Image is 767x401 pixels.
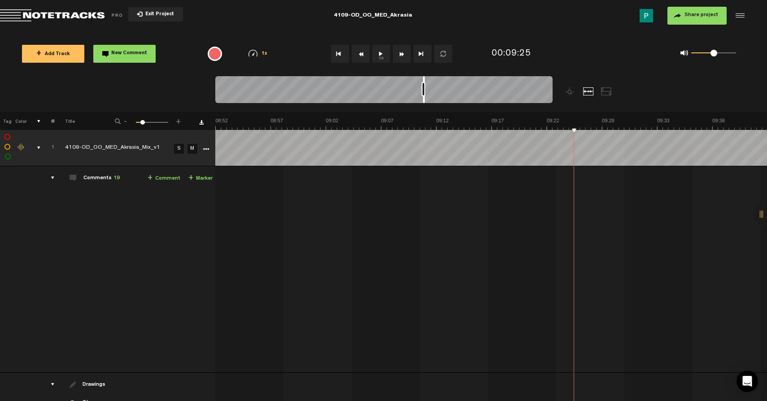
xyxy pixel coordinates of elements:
[36,52,70,57] span: Add Track
[83,381,107,389] div: Drawings
[42,144,56,152] div: Click to change the order number
[41,112,55,130] th: #
[393,45,411,63] button: Fast Forward
[187,144,197,154] a: M
[42,380,56,389] div: drawings
[208,47,222,61] div: {{ tooltip_message }}
[143,12,174,17] span: Exit Project
[27,130,41,166] td: comments, stamps & drawings
[42,173,56,182] div: comments
[113,176,120,181] span: 19
[736,371,758,392] div: Open Intercom Messenger
[492,47,531,60] div: 00:09:25
[331,45,349,63] button: Go to beginning
[261,52,268,56] span: 1x
[122,117,129,123] span: -
[414,45,431,63] button: Go to end
[148,175,153,182] span: +
[13,130,27,166] td: Change the color of the waveform
[36,50,41,57] span: +
[248,50,257,57] img: speedometer.svg
[352,45,370,63] button: Rewind
[148,173,180,184] a: Comment
[13,112,27,130] th: Color
[41,130,55,166] td: Click to change the order number 1
[111,51,147,56] span: New Comment
[174,144,184,154] a: S
[55,130,171,166] td: Click to edit the title 4109-OD_OO_MED_Akrasia_Mix_v1
[188,173,213,184] a: Marker
[199,120,204,125] a: Download comments
[128,7,183,22] button: Exit Project
[434,45,452,63] button: Loop
[667,7,727,25] button: Share project
[175,117,182,123] span: +
[640,9,653,22] img: ACg8ocK2_7AM7z2z6jSroFv8AAIBqvSsYiLxF7dFzk16-E4UVv09gA=s96-c
[372,45,390,63] button: 1x
[235,50,281,57] div: 1x
[188,175,193,182] span: +
[684,13,718,18] span: Share project
[28,143,42,152] div: comments, stamps & drawings
[15,143,28,151] div: Change the color of the waveform
[55,112,103,130] th: Title
[83,175,120,182] div: Comments
[65,144,182,153] div: Click to edit the title
[22,45,84,63] button: +Add Track
[93,45,156,63] button: New Comment
[41,166,55,373] td: comments
[201,144,210,152] a: More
